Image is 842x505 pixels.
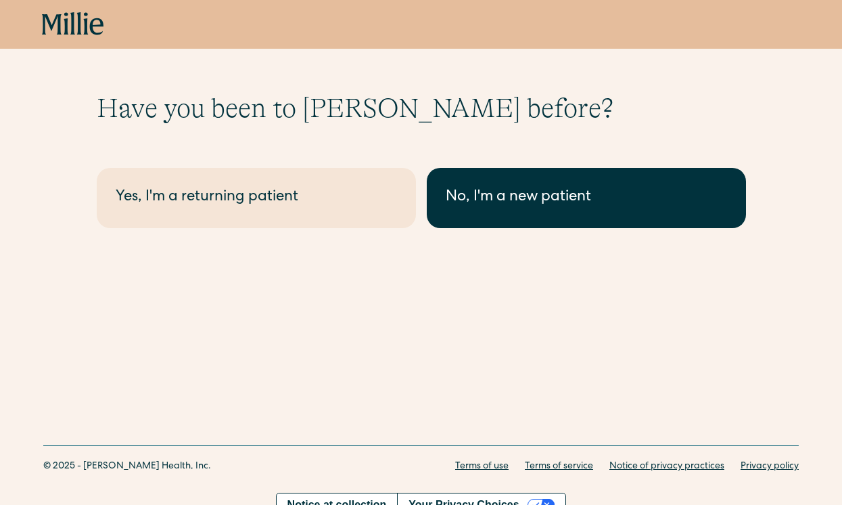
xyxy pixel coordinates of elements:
a: Terms of service [525,460,593,474]
a: No, I'm a new patient [427,168,746,228]
a: Terms of use [455,460,509,474]
a: Notice of privacy practices [609,460,724,474]
div: © 2025 - [PERSON_NAME] Health, Inc. [43,460,211,474]
div: Yes, I'm a returning patient [116,187,397,209]
div: No, I'm a new patient [446,187,727,209]
a: Yes, I'm a returning patient [97,168,416,228]
h1: Have you been to [PERSON_NAME] before? [97,92,746,125]
a: Privacy policy [741,460,799,474]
